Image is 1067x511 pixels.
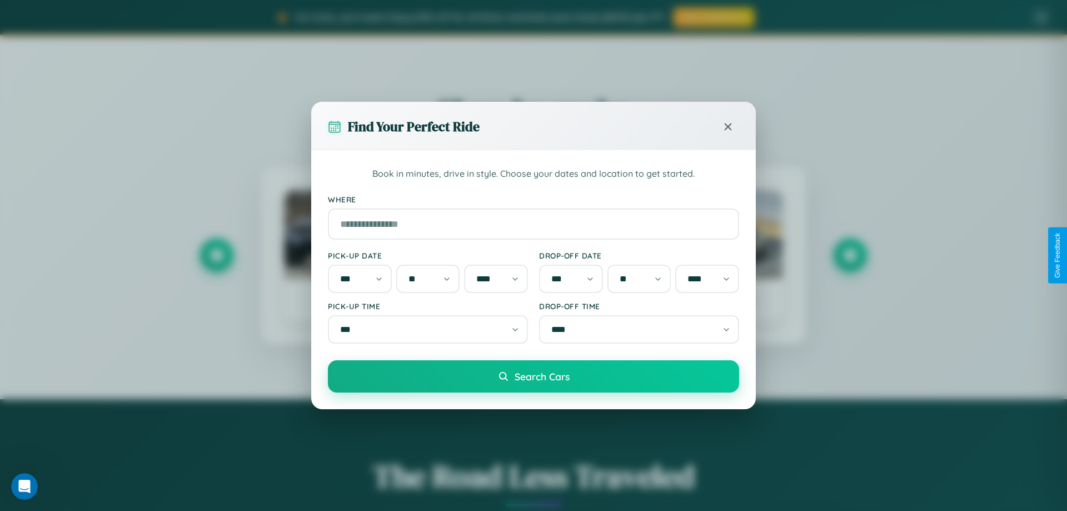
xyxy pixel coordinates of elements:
button: Search Cars [328,360,739,393]
label: Where [328,195,739,204]
p: Book in minutes, drive in style. Choose your dates and location to get started. [328,167,739,181]
label: Pick-up Time [328,301,528,311]
label: Drop-off Date [539,251,739,260]
h3: Find Your Perfect Ride [348,117,480,136]
label: Drop-off Time [539,301,739,311]
label: Pick-up Date [328,251,528,260]
span: Search Cars [515,370,570,383]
